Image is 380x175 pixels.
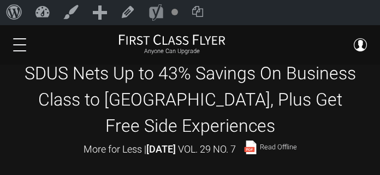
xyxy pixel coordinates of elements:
[19,60,361,139] h1: SDUS Nets Up to 43% Savings On Business Class to [GEOGRAPHIC_DATA], Plus Get Free Side Experiences
[84,139,297,157] div: More for Less |
[118,34,225,45] img: First Class Flyer
[118,48,225,55] small: Anyone Can Upgrade
[118,34,225,56] a: First Class FlyerAnyone Can Upgrade
[178,143,236,155] span: Vol. 29 No. 7
[260,144,297,151] span: Read Offline
[146,143,176,155] strong: [DATE]
[244,141,297,154] a: Read Offline
[244,141,257,154] img: pdf-file.svg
